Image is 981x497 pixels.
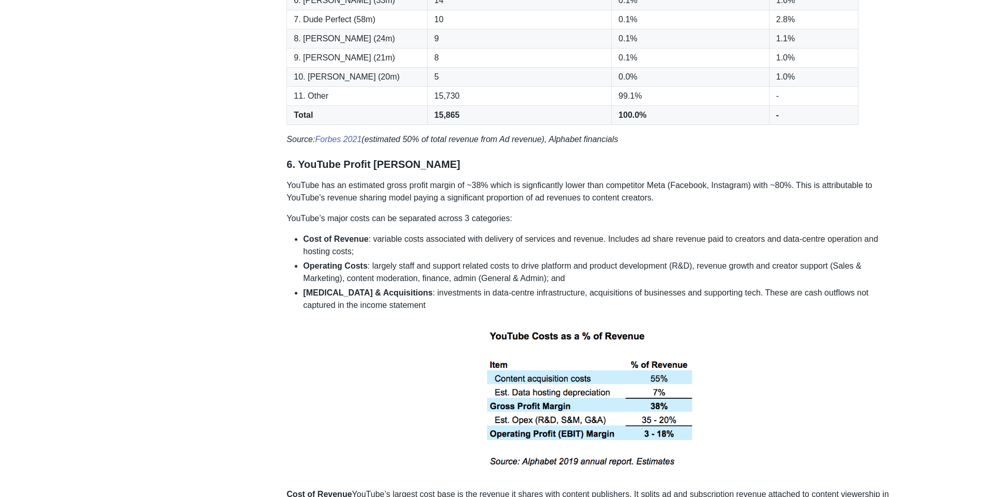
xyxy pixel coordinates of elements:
td: 0.1% [612,49,769,68]
p: YouTube’s major costs can be separated across 3 categories: [286,212,898,225]
td: 7. Dude Perfect (58m) [287,10,428,29]
strong: - [776,111,779,119]
p: YouTube has an estimated gross profit margin of ~38% which is signficantly lower than competitor ... [286,179,898,204]
td: 8. [PERSON_NAME] (24m) [287,29,428,49]
td: 10. [PERSON_NAME] (20m) [287,68,428,87]
td: 0.1% [612,10,769,29]
strong: 15,865 [434,111,460,119]
li: : largely staff and support related costs to drive platform and product development (R&D), revenu... [303,260,898,285]
strong: [MEDICAL_DATA] & Acquisitions [303,288,432,297]
h3: 6. YouTube Profit [PERSON_NAME] [286,158,898,171]
strong: Total [294,111,313,119]
em: Source: (estimated 50% of total revenue from Ad revenue), Alphabet financials [286,135,618,144]
td: 15,730 [427,87,611,106]
a: Forbes 2021 [315,135,361,144]
td: - [769,87,858,106]
td: 99.1% [612,87,769,106]
strong: Operating Costs [303,261,367,270]
td: 1.1% [769,29,858,49]
td: 11. Other [287,87,428,106]
li: : investments in data-centre infrastructure, acquisitions of businesses and supporting tech. Thes... [303,287,898,312]
td: 9. [PERSON_NAME] (21m) [287,49,428,68]
li: : variable costs associated with delivery of services and revenue. Includes ad share revenue paid... [303,233,898,258]
td: 0.0% [612,68,769,87]
td: 1.0% [769,68,858,87]
strong: 100.0% [618,111,646,119]
strong: Cost of Revenue [303,235,368,243]
img: youtubeopex [475,320,711,480]
td: 10 [427,10,611,29]
td: 2.8% [769,10,858,29]
td: 5 [427,68,611,87]
td: 9 [427,29,611,49]
td: 0.1% [612,29,769,49]
td: 1.0% [769,49,858,68]
td: 8 [427,49,611,68]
